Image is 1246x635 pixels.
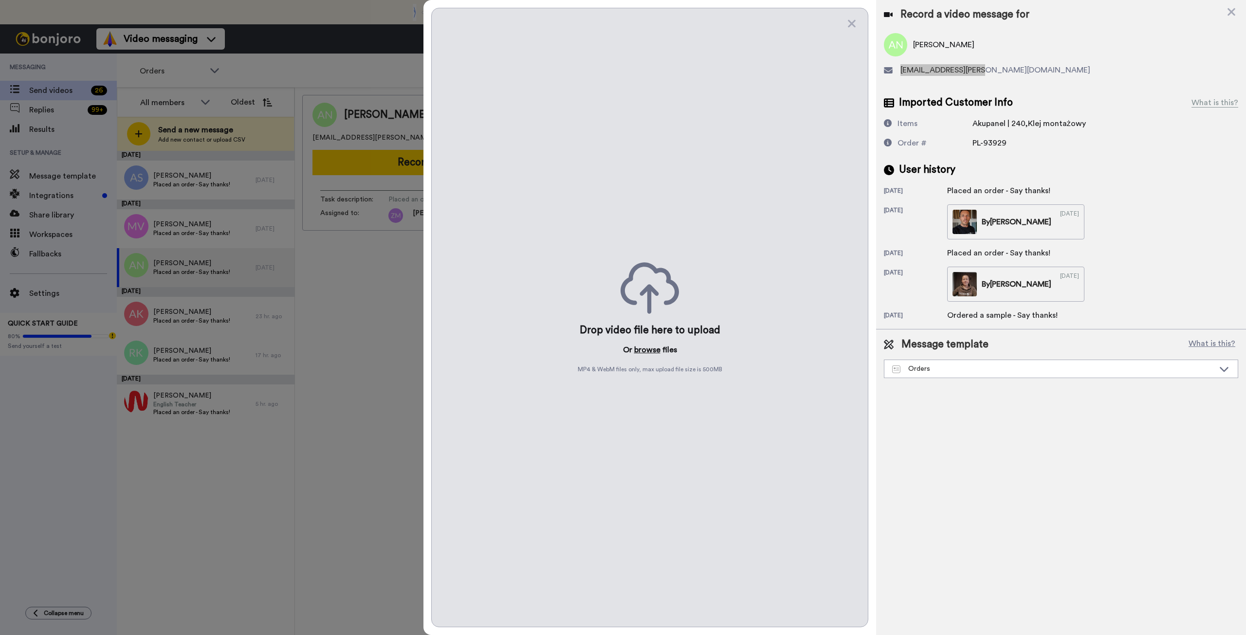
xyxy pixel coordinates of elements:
[898,118,917,129] div: Items
[899,163,955,177] span: User history
[884,206,947,239] div: [DATE]
[578,365,722,373] span: MP4 & WebM files only, max upload file size is 500 MB
[580,324,720,337] div: Drop video file here to upload
[1191,97,1238,109] div: What is this?
[634,344,660,356] button: browse
[623,344,677,356] p: Or files
[898,137,927,149] div: Order #
[899,95,1013,110] span: Imported Customer Info
[947,247,1050,259] div: Placed an order - Say thanks!
[953,272,977,296] img: 786d675a-4935-4829-8980-ecddf78f4ccc-thumb.jpg
[892,365,900,373] img: Message-temps.svg
[884,269,947,302] div: [DATE]
[1186,337,1238,352] button: What is this?
[982,278,1051,290] div: By [PERSON_NAME]
[947,309,1058,321] div: Ordered a sample - Say thanks!
[1060,210,1079,234] div: [DATE]
[901,337,989,352] span: Message template
[982,216,1051,228] div: By [PERSON_NAME]
[953,210,977,234] img: ab670dc2-20fc-4076-a48e-b0a38bdb6e67-thumb.jpg
[947,267,1084,302] a: By[PERSON_NAME][DATE]
[972,139,1007,147] span: PL-93929
[884,187,947,197] div: [DATE]
[947,204,1084,239] a: By[PERSON_NAME][DATE]
[884,311,947,321] div: [DATE]
[972,120,1086,127] span: Akupanel | 240,Klej montażowy
[892,364,1214,374] div: Orders
[947,185,1050,197] div: Placed an order - Say thanks!
[884,249,947,259] div: [DATE]
[1060,272,1079,296] div: [DATE]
